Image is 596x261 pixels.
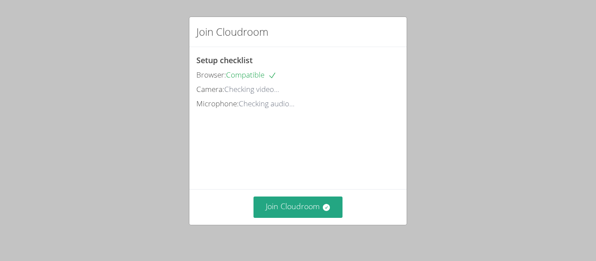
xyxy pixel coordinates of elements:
[196,98,239,108] span: Microphone:
[224,84,279,94] span: Checking video...
[226,70,277,80] span: Compatible
[196,24,268,40] h2: Join Cloudroom
[196,70,226,80] span: Browser:
[196,84,224,94] span: Camera:
[239,98,295,108] span: Checking audio...
[196,55,253,65] span: Setup checklist
[253,197,343,218] button: Join Cloudroom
